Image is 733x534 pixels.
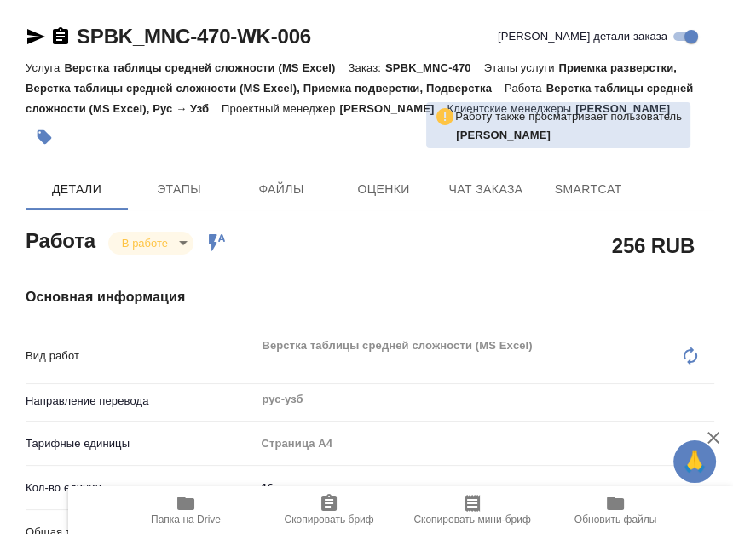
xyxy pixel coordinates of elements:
[505,82,546,95] p: Работа
[343,179,424,200] span: Оценки
[680,444,709,479] span: 🙏
[26,61,64,74] p: Услуга
[26,479,255,497] p: Кол-во единиц
[26,287,714,307] h4: Основная информация
[673,440,716,483] button: 🙏
[456,129,551,141] b: [PERSON_NAME]
[456,127,682,144] p: Сархатов Руслан
[257,486,401,534] button: Скопировать бриф
[26,435,255,452] p: Тарифные единицы
[36,179,118,200] span: Детали
[544,486,687,534] button: Обновить файлы
[340,102,447,115] p: [PERSON_NAME]
[455,108,682,125] p: Работу также просматривает пользователь
[255,475,714,500] input: ✎ Введи что-нибудь
[138,179,220,200] span: Этапы
[108,232,193,255] div: В работе
[445,179,527,200] span: Чат заказа
[284,514,373,525] span: Скопировать бриф
[26,393,255,410] p: Направление перевода
[349,61,385,74] p: Заказ:
[50,26,71,47] button: Скопировать ссылку
[255,429,714,458] div: Страница А4
[26,224,95,255] h2: Работа
[612,231,695,260] h2: 256 RUB
[114,486,257,534] button: Папка на Drive
[26,347,255,365] p: Вид работ
[401,486,544,534] button: Скопировать мини-бриф
[574,514,657,525] span: Обновить файлы
[240,179,322,200] span: Файлы
[413,514,530,525] span: Скопировать мини-бриф
[117,236,173,250] button: В работе
[484,61,559,74] p: Этапы услуги
[547,179,629,200] span: SmartCat
[64,61,348,74] p: Верстка таблицы средней сложности (MS Excel)
[385,61,484,74] p: SPBK_MNC-470
[77,25,311,48] a: SPBK_MNC-470-WK-006
[498,28,667,45] span: [PERSON_NAME] детали заказа
[26,26,46,47] button: Скопировать ссылку для ЯМессенджера
[222,102,339,115] p: Проектный менеджер
[151,514,221,525] span: Папка на Drive
[26,118,63,156] button: Добавить тэг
